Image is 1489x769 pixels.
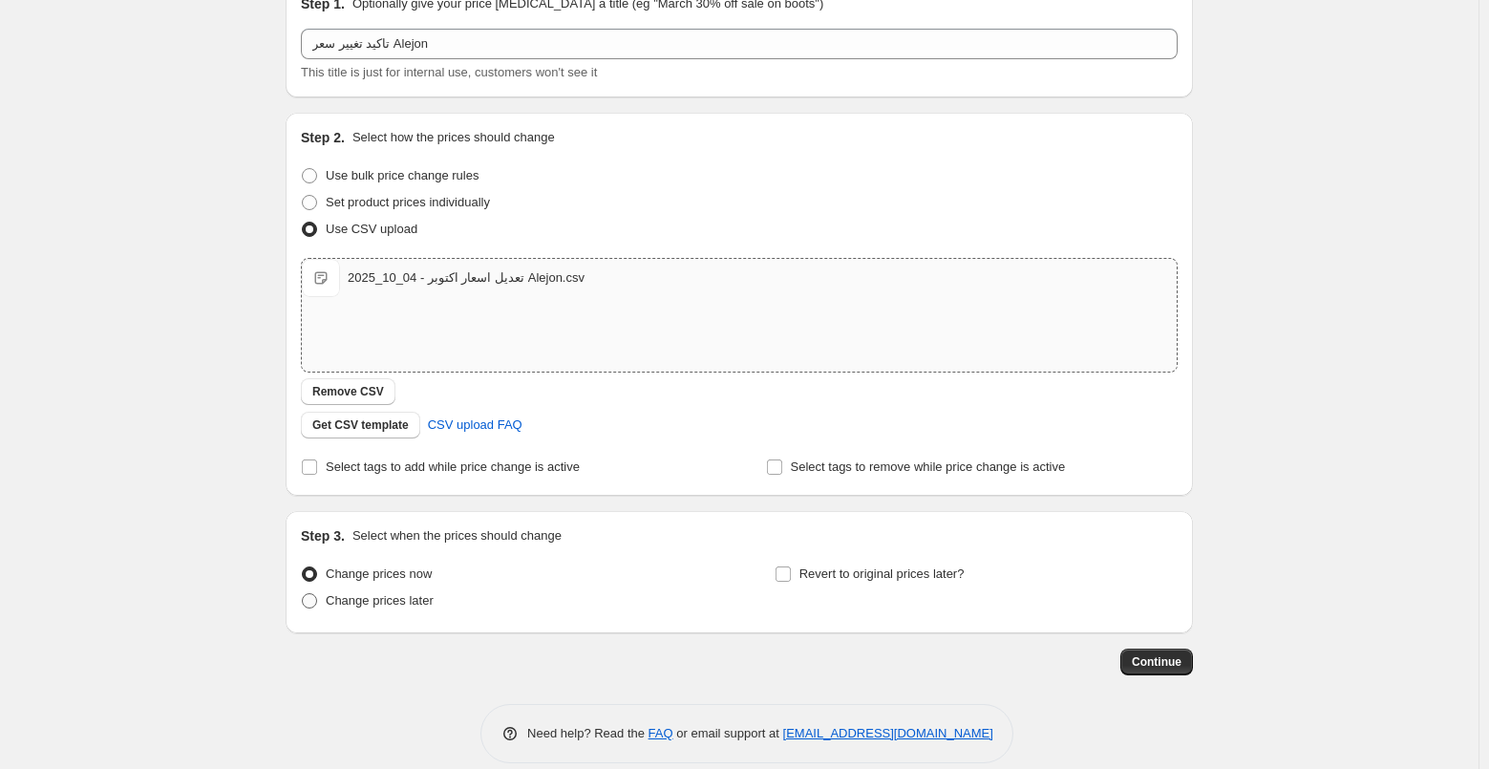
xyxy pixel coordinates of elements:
[783,726,993,740] a: [EMAIL_ADDRESS][DOMAIN_NAME]
[527,726,649,740] span: Need help? Read the
[326,168,479,182] span: Use bulk price change rules
[649,726,673,740] a: FAQ
[312,384,384,399] span: Remove CSV
[301,412,420,438] button: Get CSV template
[791,459,1066,474] span: Select tags to remove while price change is active
[301,65,597,79] span: This title is just for internal use, customers won't see it
[326,593,434,608] span: Change prices later
[416,410,534,440] a: CSV upload FAQ
[326,222,417,236] span: Use CSV upload
[326,566,432,581] span: Change prices now
[428,416,522,435] span: CSV upload FAQ
[352,128,555,147] p: Select how the prices should change
[673,726,783,740] span: or email support at
[301,128,345,147] h2: Step 2.
[799,566,965,581] span: Revert to original prices later?
[312,417,409,433] span: Get CSV template
[301,378,395,405] button: Remove CSV
[326,195,490,209] span: Set product prices individually
[301,526,345,545] h2: Step 3.
[352,526,562,545] p: Select when the prices should change
[348,268,585,288] div: تعديل اسعار اكتوبر - 04_10_2025 Alejon.csv
[326,459,580,474] span: Select tags to add while price change is active
[1120,649,1193,675] button: Continue
[1132,654,1181,670] span: Continue
[301,29,1178,59] input: 30% off holiday sale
